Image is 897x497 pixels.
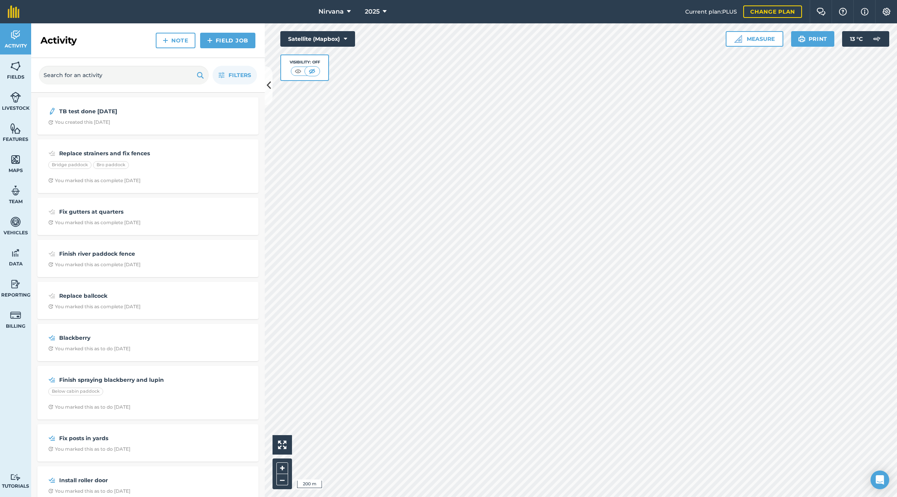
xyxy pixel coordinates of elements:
[48,177,141,184] div: You marked this as complete [DATE]
[59,476,183,485] strong: Install roller door
[48,262,53,267] img: Clock with arrow pointing clockwise
[10,60,21,72] img: svg+xml;base64,PHN2ZyB4bWxucz0iaHR0cDovL3d3dy53My5vcmcvMjAwMC9zdmciIHdpZHRoPSI1NiIgaGVpZ2h0PSI2MC...
[307,67,317,75] img: svg+xml;base64,PHN2ZyB4bWxucz0iaHR0cDovL3d3dy53My5vcmcvMjAwMC9zdmciIHdpZHRoPSI1MCIgaGVpZ2h0PSI0MC...
[861,7,869,16] img: svg+xml;base64,PHN2ZyB4bWxucz0iaHR0cDovL3d3dy53My5vcmcvMjAwMC9zdmciIHdpZHRoPSIxNyIgaGVpZ2h0PSIxNy...
[59,107,183,116] strong: TB test done [DATE]
[59,334,183,342] strong: Blackberry
[48,446,130,452] div: You marked this as to do [DATE]
[10,474,21,481] img: svg+xml;base64,PD94bWwgdmVyc2lvbj0iMS4wIiBlbmNvZGluZz0idXRmLTgiPz4KPCEtLSBHZW5lcmF0b3I6IEFkb2JlIE...
[42,202,254,230] a: Fix gutters at quartersClock with arrow pointing clockwiseYou marked this as complete [DATE]
[213,66,257,84] button: Filters
[48,375,56,385] img: svg+xml;base64,PD94bWwgdmVyc2lvbj0iMS4wIiBlbmNvZGluZz0idXRmLTgiPz4KPCEtLSBHZW5lcmF0b3I6IEFkb2JlIE...
[48,434,56,443] img: svg+xml;base64,PD94bWwgdmVyc2lvbj0iMS4wIiBlbmNvZGluZz0idXRmLTgiPz4KPCEtLSBHZW5lcmF0b3I6IEFkb2JlIE...
[48,346,53,351] img: Clock with arrow pointing clockwise
[48,178,53,183] img: Clock with arrow pointing clockwise
[842,31,889,47] button: 13 °C
[734,35,742,43] img: Ruler icon
[229,71,251,79] span: Filters
[48,249,56,258] img: svg+xml;base64,PD94bWwgdmVyc2lvbj0iMS4wIiBlbmNvZGluZz0idXRmLTgiPz4KPCEtLSBHZW5lcmF0b3I6IEFkb2JlIE...
[42,371,254,415] a: Finish spraying blackberry and lupinBelow cabin paddockClock with arrow pointing clockwiseYou mar...
[48,476,56,485] img: svg+xml;base64,PD94bWwgdmVyc2lvbj0iMS4wIiBlbmNvZGluZz0idXRmLTgiPz4KPCEtLSBHZW5lcmF0b3I6IEFkb2JlIE...
[59,292,183,300] strong: Replace ballcock
[293,67,303,75] img: svg+xml;base64,PHN2ZyB4bWxucz0iaHR0cDovL3d3dy53My5vcmcvMjAwMC9zdmciIHdpZHRoPSI1MCIgaGVpZ2h0PSI0MC...
[156,33,195,48] a: Note
[48,220,141,226] div: You marked this as complete [DATE]
[318,7,344,16] span: Nirvana
[791,31,835,47] button: Print
[48,291,56,300] img: svg+xml;base64,PD94bWwgdmVyc2lvbj0iMS4wIiBlbmNvZGluZz0idXRmLTgiPz4KPCEtLSBHZW5lcmF0b3I6IEFkb2JlIE...
[48,207,56,216] img: svg+xml;base64,PD94bWwgdmVyc2lvbj0iMS4wIiBlbmNvZGluZz0idXRmLTgiPz4KPCEtLSBHZW5lcmF0b3I6IEFkb2JlIE...
[48,119,110,125] div: You created this [DATE]
[869,31,885,47] img: svg+xml;base64,PD94bWwgdmVyc2lvbj0iMS4wIiBlbmNvZGluZz0idXRmLTgiPz4KPCEtLSBHZW5lcmF0b3I6IEFkb2JlIE...
[59,149,183,158] strong: Replace strainers and fix fences
[42,328,254,357] a: BlackberryClock with arrow pointing clockwiseYou marked this as to do [DATE]
[48,333,56,342] img: svg+xml;base64,PD94bWwgdmVyc2lvbj0iMS4wIiBlbmNvZGluZz0idXRmLTgiPz4KPCEtLSBHZW5lcmF0b3I6IEFkb2JlIE...
[280,31,355,47] button: Satellite (Mapbox)
[48,446,53,451] img: Clock with arrow pointing clockwise
[871,471,889,489] div: Open Intercom Messenger
[48,346,130,352] div: You marked this as to do [DATE]
[48,107,56,116] img: svg+xml;base64,PD94bWwgdmVyc2lvbj0iMS4wIiBlbmNvZGluZz0idXRmLTgiPz4KPCEtLSBHZW5lcmF0b3I6IEFkb2JlIE...
[276,462,288,474] button: +
[850,31,863,47] span: 13 ° C
[48,304,53,309] img: Clock with arrow pointing clockwise
[42,429,254,457] a: Fix posts in yardsClock with arrow pointing clockwiseYou marked this as to do [DATE]
[10,91,21,103] img: svg+xml;base64,PD94bWwgdmVyc2lvbj0iMS4wIiBlbmNvZGluZz0idXRmLTgiPz4KPCEtLSBHZW5lcmF0b3I6IEFkb2JlIE...
[838,8,848,16] img: A question mark icon
[93,161,129,169] div: Bro paddock
[10,309,21,321] img: svg+xml;base64,PD94bWwgdmVyc2lvbj0iMS4wIiBlbmNvZGluZz0idXRmLTgiPz4KPCEtLSBHZW5lcmF0b3I6IEFkb2JlIE...
[39,66,209,84] input: Search for an activity
[10,216,21,228] img: svg+xml;base64,PD94bWwgdmVyc2lvbj0iMS4wIiBlbmNvZGluZz0idXRmLTgiPz4KPCEtLSBHZW5lcmF0b3I6IEFkb2JlIE...
[816,8,826,16] img: Two speech bubbles overlapping with the left bubble in the forefront
[10,185,21,197] img: svg+xml;base64,PD94bWwgdmVyc2lvbj0iMS4wIiBlbmNvZGluZz0idXRmLTgiPz4KPCEtLSBHZW5lcmF0b3I6IEFkb2JlIE...
[290,59,320,65] div: Visibility: Off
[59,249,183,258] strong: Finish river paddock fence
[197,70,204,80] img: svg+xml;base64,PHN2ZyB4bWxucz0iaHR0cDovL3d3dy53My5vcmcvMjAwMC9zdmciIHdpZHRoPSIxOSIgaGVpZ2h0PSIyNC...
[48,488,130,494] div: You marked this as to do [DATE]
[42,244,254,272] a: Finish river paddock fenceClock with arrow pointing clockwiseYou marked this as complete [DATE]
[200,33,255,48] a: Field Job
[10,278,21,290] img: svg+xml;base64,PD94bWwgdmVyc2lvbj0iMS4wIiBlbmNvZGluZz0idXRmLTgiPz4KPCEtLSBHZW5lcmF0b3I6IEFkb2JlIE...
[40,34,77,47] h2: Activity
[59,434,183,443] strong: Fix posts in yards
[59,376,183,384] strong: Finish spraying blackberry and lupin
[42,102,254,130] a: TB test done [DATE]Clock with arrow pointing clockwiseYou created this [DATE]
[365,7,380,16] span: 2025
[685,7,737,16] span: Current plan : PLUS
[48,149,56,158] img: svg+xml;base64,PD94bWwgdmVyc2lvbj0iMS4wIiBlbmNvZGluZz0idXRmLTgiPz4KPCEtLSBHZW5lcmF0b3I6IEFkb2JlIE...
[882,8,891,16] img: A cog icon
[48,388,103,395] div: Below cabin paddock
[42,286,254,314] a: Replace ballcockClock with arrow pointing clockwiseYou marked this as complete [DATE]
[48,161,91,169] div: Bridge paddock
[726,31,783,47] button: Measure
[8,5,19,18] img: fieldmargin Logo
[207,36,213,45] img: svg+xml;base64,PHN2ZyB4bWxucz0iaHR0cDovL3d3dy53My5vcmcvMjAwMC9zdmciIHdpZHRoPSIxNCIgaGVpZ2h0PSIyNC...
[48,220,53,225] img: Clock with arrow pointing clockwise
[163,36,168,45] img: svg+xml;base64,PHN2ZyB4bWxucz0iaHR0cDovL3d3dy53My5vcmcvMjAwMC9zdmciIHdpZHRoPSIxNCIgaGVpZ2h0PSIyNC...
[59,207,183,216] strong: Fix gutters at quarters
[42,144,254,188] a: Replace strainers and fix fencesBridge paddockBro paddockClock with arrow pointing clockwiseYou m...
[743,5,802,18] a: Change plan
[48,488,53,493] img: Clock with arrow pointing clockwise
[48,404,53,409] img: Clock with arrow pointing clockwise
[276,474,288,485] button: –
[10,123,21,134] img: svg+xml;base64,PHN2ZyB4bWxucz0iaHR0cDovL3d3dy53My5vcmcvMjAwMC9zdmciIHdpZHRoPSI1NiIgaGVpZ2h0PSI2MC...
[10,154,21,165] img: svg+xml;base64,PHN2ZyB4bWxucz0iaHR0cDovL3d3dy53My5vcmcvMjAwMC9zdmciIHdpZHRoPSI1NiIgaGVpZ2h0PSI2MC...
[278,441,287,449] img: Four arrows, one pointing top left, one top right, one bottom right and the last bottom left
[48,262,141,268] div: You marked this as complete [DATE]
[10,29,21,41] img: svg+xml;base64,PD94bWwgdmVyc2lvbj0iMS4wIiBlbmNvZGluZz0idXRmLTgiPz4KPCEtLSBHZW5lcmF0b3I6IEFkb2JlIE...
[48,304,141,310] div: You marked this as complete [DATE]
[798,34,806,44] img: svg+xml;base64,PHN2ZyB4bWxucz0iaHR0cDovL3d3dy53My5vcmcvMjAwMC9zdmciIHdpZHRoPSIxOSIgaGVpZ2h0PSIyNC...
[10,247,21,259] img: svg+xml;base64,PD94bWwgdmVyc2lvbj0iMS4wIiBlbmNvZGluZz0idXRmLTgiPz4KPCEtLSBHZW5lcmF0b3I6IEFkb2JlIE...
[48,404,130,410] div: You marked this as to do [DATE]
[48,120,53,125] img: Clock with arrow pointing clockwise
